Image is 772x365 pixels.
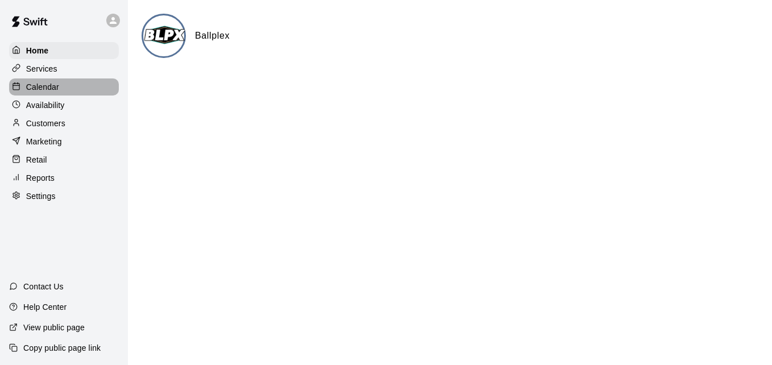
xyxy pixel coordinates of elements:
p: Services [26,63,57,74]
p: Copy public page link [23,342,101,354]
p: Calendar [26,81,59,93]
a: Customers [9,115,119,132]
a: Services [9,60,119,77]
p: Marketing [26,136,62,147]
a: Marketing [9,133,119,150]
a: Retail [9,151,119,168]
p: Home [26,45,49,56]
h6: Ballplex [195,28,230,43]
p: Contact Us [23,281,64,292]
img: Ballplex logo [143,15,186,58]
p: Availability [26,99,65,111]
a: Home [9,42,119,59]
a: Settings [9,188,119,205]
p: View public page [23,322,85,333]
a: Reports [9,169,119,186]
p: Customers [26,118,65,129]
p: Help Center [23,301,67,313]
p: Settings [26,190,56,202]
p: Reports [26,172,55,184]
a: Calendar [9,78,119,96]
a: Availability [9,97,119,114]
p: Retail [26,154,47,165]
